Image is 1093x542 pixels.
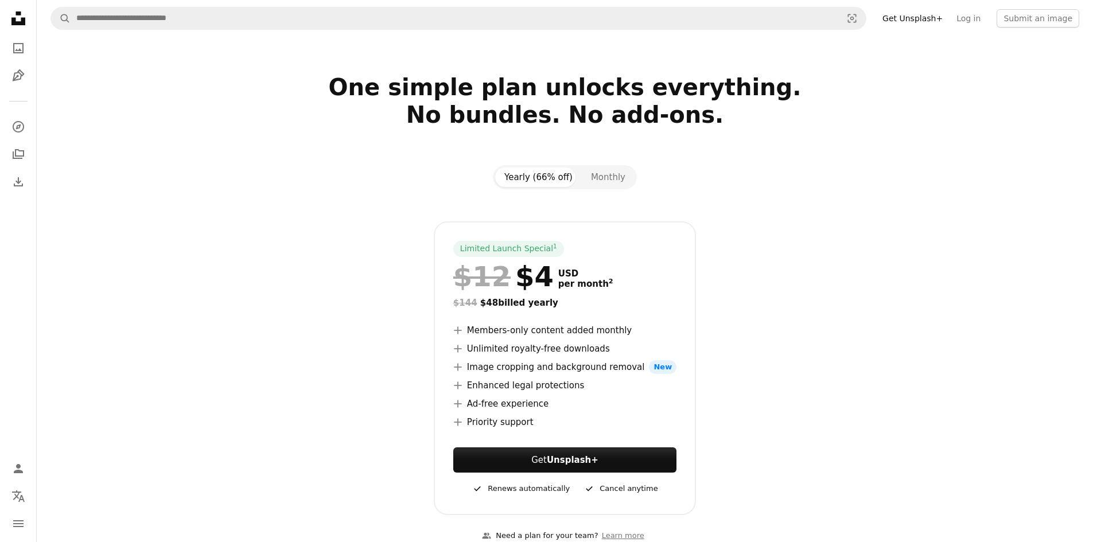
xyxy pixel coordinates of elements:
[876,9,950,28] a: Get Unsplash+
[51,7,71,29] button: Search Unsplash
[609,278,613,285] sup: 2
[551,243,559,255] a: 1
[950,9,987,28] a: Log in
[453,379,676,392] li: Enhanced legal protections
[558,279,613,289] span: per month
[547,455,598,465] strong: Unsplash+
[472,482,570,496] div: Renews automatically
[453,262,554,291] div: $4
[453,296,676,310] div: $48 billed yearly
[606,279,616,289] a: 2
[997,9,1079,28] button: Submit an image
[453,298,477,308] span: $144
[553,243,557,249] sup: 1
[7,457,30,480] a: Log in / Sign up
[7,170,30,193] a: Download History
[582,167,635,187] button: Monthly
[453,397,676,411] li: Ad-free experience
[7,115,30,138] a: Explore
[453,342,676,356] li: Unlimited royalty-free downloads
[7,37,30,60] a: Photos
[649,360,676,374] span: New
[7,512,30,535] button: Menu
[7,143,30,166] a: Collections
[453,360,676,374] li: Image cropping and background removal
[453,241,564,257] div: Limited Launch Special
[453,323,676,337] li: Members-only content added monthly
[838,7,866,29] button: Visual search
[453,262,511,291] span: $12
[453,415,676,429] li: Priority support
[50,7,866,30] form: Find visuals sitewide
[7,7,30,32] a: Home — Unsplash
[558,268,613,279] span: USD
[453,447,676,473] button: GetUnsplash+
[584,482,658,496] div: Cancel anytime
[196,73,935,156] h2: One simple plan unlocks everything. No bundles. No add-ons.
[495,167,582,187] button: Yearly (66% off)
[7,64,30,87] a: Illustrations
[482,530,598,542] div: Need a plan for your team?
[7,485,30,508] button: Language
